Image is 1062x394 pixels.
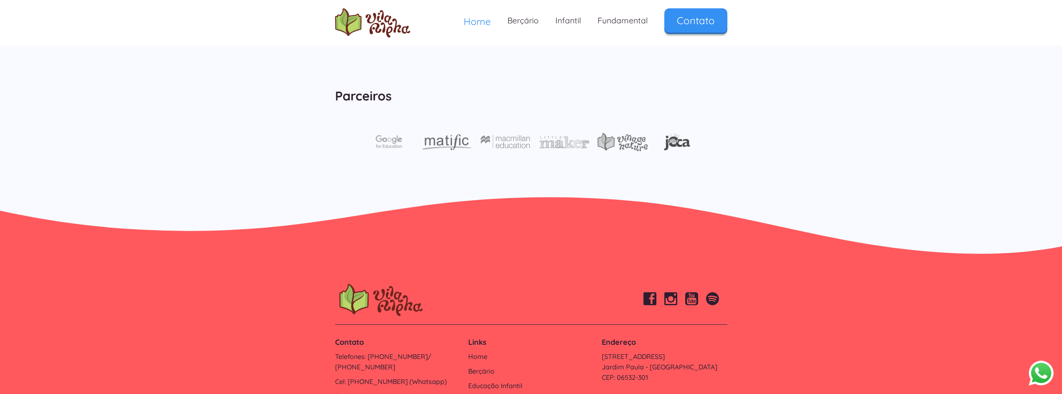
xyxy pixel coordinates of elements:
a: Berçário [468,366,593,376]
span: Home [464,15,491,28]
a: Home [455,8,499,35]
a: Home [468,351,593,362]
a: Fundamental [589,8,656,33]
a: Berçário [499,8,547,33]
h4: Links [468,337,593,347]
a: [STREET_ADDRESS]Jardim Paula - [GEOGRAPHIC_DATA]CEP: 06532-301 [602,351,727,383]
a: Telefones: [PHONE_NUMBER]/ [PHONE_NUMBER] [335,351,460,372]
a: Infantil [547,8,589,33]
h4: Endereço [602,337,727,347]
a: home [335,8,410,38]
button: Abrir WhatsApp [1029,360,1054,386]
img: logo Escola Vila Alpha [335,8,410,38]
img: Parceiro Village Nature [598,133,648,152]
h2: Parceiros [335,83,727,109]
a: Educação Infantil [468,381,593,391]
img: logo parceiro matific [422,134,472,150]
a: Contato [664,8,727,33]
img: Parceiro Little Maker [539,136,589,148]
h4: Contato [335,337,460,347]
a: Cel: [PHONE_NUMBER] (Whatsapp) [335,376,460,387]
